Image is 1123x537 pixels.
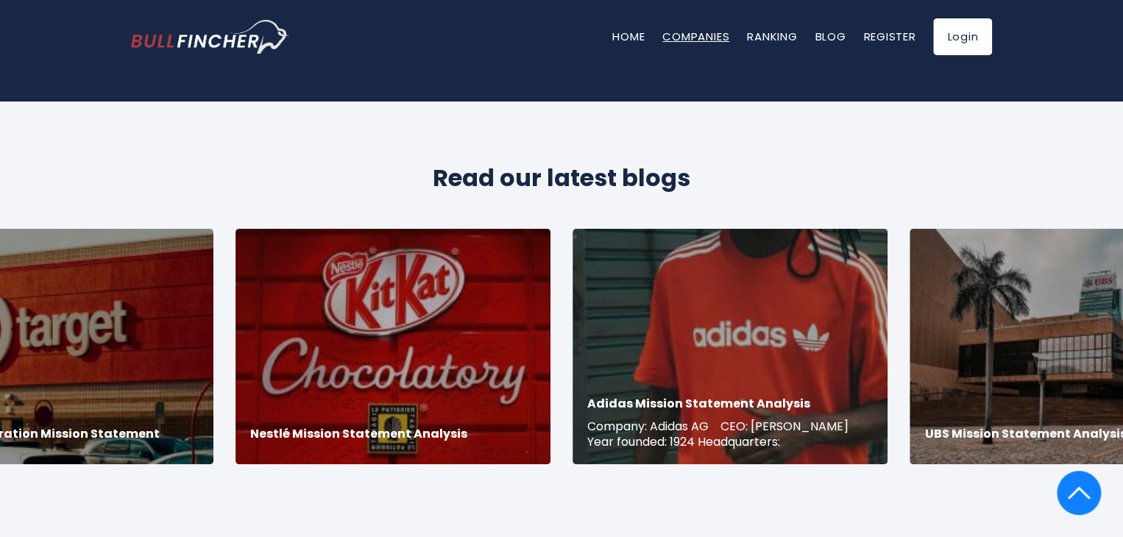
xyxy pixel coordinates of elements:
[587,394,873,412] h3: Adidas Mission Statement Analysis
[131,20,289,54] a: Go to homepage
[612,29,645,44] a: Home
[747,29,797,44] a: Ranking
[250,424,536,442] h3: Nestlé Mission Statement Analysis
[863,29,915,44] a: Register
[662,29,729,44] a: Companies
[933,18,992,55] a: Login
[573,229,888,464] a: Adidas Mission Statement Analysis Company: Adidas AG CEO: [PERSON_NAME] Year founded: 1924 Headqu...
[235,229,550,464] a: Nestlé Mission Statement Analysis
[587,419,873,450] div: Company: Adidas AG CEO: [PERSON_NAME] Year founded: 1924 Headquarters: [PERSON_NAME]...
[131,20,289,54] img: bullfincher logo
[815,29,846,44] a: Blog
